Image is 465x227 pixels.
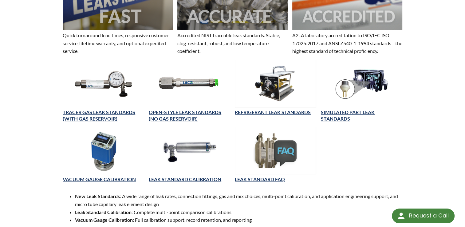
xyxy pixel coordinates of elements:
[292,31,402,55] p: A2LA laboratory accreditation to ISO/IEC ISO 17025:2017 and ANSI Z540-1-1994 standards—the highes...
[235,127,316,175] img: FAQ image showing leak standard examples
[396,211,406,221] img: round button
[149,127,230,175] img: Leak Standard Calibration image
[321,60,402,108] img: Simulated Part Leak Standard image
[149,60,230,108] img: Open-Style Leak Standard
[235,60,316,108] img: Refrigerant Leak Standard image
[235,176,285,182] a: LEAK STANDARD FAQ
[235,109,311,115] a: REFRIGERANT LEAK STANDARDS
[75,216,402,224] li: : Full calibration support, record retention, and reporting
[75,217,133,223] strong: Vacuum Gauge Calibration
[321,109,375,121] a: SIMULATED PART LEAK STANDARDS
[75,192,402,208] li: : A wide range of leak rates, connection fittings, gas and mix choices, multi-point calibration, ...
[75,208,402,216] li: : Complete multi-point comparison calibrations
[63,127,144,175] img: Vacuum Gauge Calibration image
[75,193,120,199] strong: New Leak Standards
[63,60,144,108] img: Calibrated Leak Standard with Gauge
[149,109,221,121] a: OPEN-STYLE LEAK STANDARDS (NO GAS RESERVOIR)
[63,109,135,121] a: TRACER GAS LEAK STANDARDS (WITH GAS RESERVOIR)
[409,209,448,223] div: Request a Call
[392,209,455,223] div: Request a Call
[149,176,221,182] a: LEAK STANDARD CALIBRATION
[63,176,136,182] a: VACUUM GAUGE CALIBRATION
[63,31,173,55] p: Quick turnaround lead times, responsive customer service, lifetime warranty, and optional expedit...
[177,31,287,55] p: Accredited NIST traceable leak standards. Stable, clog-resistant, robust, and low temperature coe...
[75,209,132,215] strong: Leak Standard Calibration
